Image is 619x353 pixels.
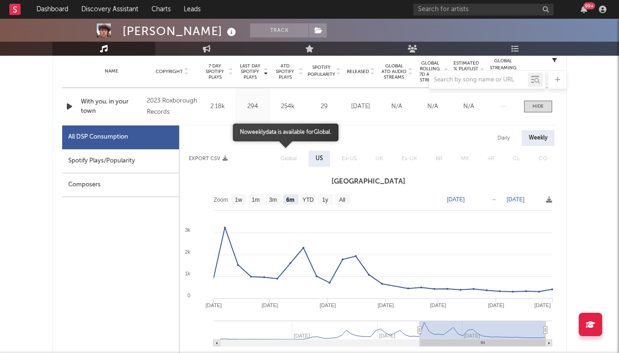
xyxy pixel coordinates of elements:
input: Search for artists [413,4,554,15]
span: Estimated % Playlist Streams Last Day [453,60,479,83]
text: [DATE] [430,302,446,308]
text: 1w [235,197,243,203]
text: 3k [185,227,190,233]
div: Spotify Plays/Popularity [62,149,179,173]
text: → [491,196,497,203]
div: All DSP Consumption [68,132,128,143]
text: [DATE] [488,302,504,308]
div: Name [81,68,142,75]
span: Global ATD Audio Streams [381,63,407,80]
span: Global Rolling 7D Audio Streams [417,60,443,83]
text: [DATE] [534,302,551,308]
text: Zoom [214,197,228,203]
div: 29 [308,102,340,111]
text: YTD [302,197,314,203]
text: 2k [185,249,190,255]
h3: [GEOGRAPHIC_DATA] [180,176,557,187]
div: Daily [490,130,517,146]
text: 0 [187,293,190,298]
text: [DATE] [378,302,394,308]
span: 7 Day Spotify Plays [202,63,227,80]
div: 2023 Roxborough Records [147,96,198,118]
button: Track [250,23,309,37]
div: US [316,153,323,164]
text: 1m [252,197,260,203]
div: 294 [238,102,268,111]
div: N/A [453,102,484,111]
div: N/A [381,102,412,111]
div: All DSP Consumption [62,125,179,149]
span: ATD Spotify Plays [273,63,297,80]
span: Copyright [156,69,183,74]
div: [DATE] [345,102,376,111]
div: Weekly [522,130,554,146]
div: N/A [417,102,448,111]
div: 254k [273,102,303,111]
span: Last Day Spotify Plays [238,63,262,80]
text: [DATE] [206,302,222,308]
div: Global Streaming Trend (Last 60D) [489,58,517,86]
text: 1y [322,197,328,203]
span: Spotify Popularity [308,64,335,78]
text: [DATE] [447,196,465,203]
text: [DATE] [507,196,525,203]
input: Search by song name or URL [429,76,528,84]
text: [DATE] [262,302,278,308]
div: 99 + [583,2,595,9]
a: With you, in your town [81,97,142,116]
div: Composers [62,173,179,197]
button: Export CSV [189,156,228,162]
text: [DATE] [320,302,336,308]
text: 1k [185,271,190,276]
text: 3m [269,197,277,203]
div: 2.18k [202,102,233,111]
span: Released [347,69,369,74]
div: [PERSON_NAME] [122,23,238,39]
button: 99+ [581,6,587,13]
text: 6m [286,197,294,203]
text: All [339,197,345,203]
